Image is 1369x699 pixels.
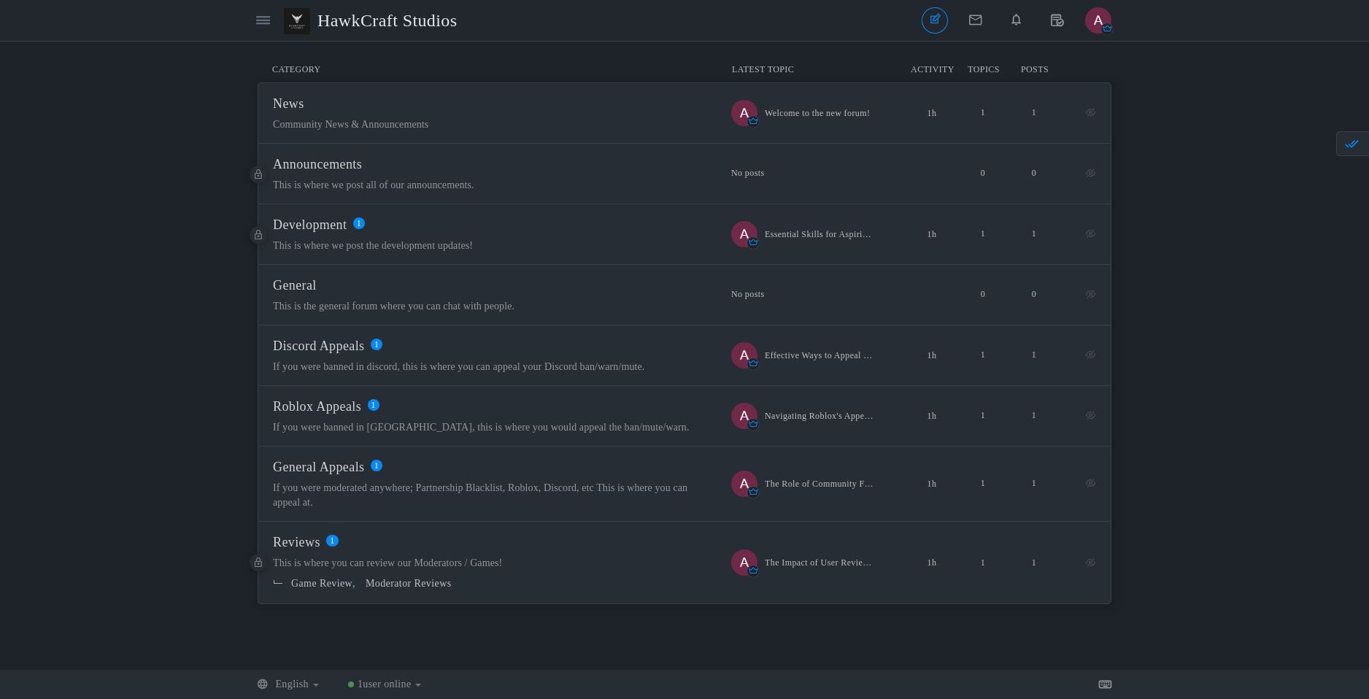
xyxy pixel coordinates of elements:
a: The Role of Community Feedback in Improving Services [765,471,874,497]
li: Posts [1009,63,1060,75]
span: 0 [981,289,985,299]
img: WHh4AAAAASUVORK5CYII= [731,100,757,126]
span: General [273,278,317,293]
span: Announcements [273,157,362,171]
a: Discord Appeals [273,342,364,352]
img: WHh4AAAAASUVORK5CYII= [1085,7,1111,34]
span: Activity [907,63,958,75]
span: Latest Topic [732,64,794,74]
a: HawkCraft Studios [284,4,468,37]
time: 1h [906,342,957,368]
a: General Appeals [273,463,364,474]
span: HawkCraft Studios [317,4,468,37]
a: 1 [348,679,421,690]
img: HCS%201.png [284,8,317,34]
span: 1 [981,349,985,360]
a: Moderator Reviews [366,578,452,589]
span: 1 [1032,478,1036,488]
time: 1h [906,100,957,126]
span: 1 [371,460,382,471]
span: Development [273,217,347,232]
span: Roblox Appeals [273,399,361,414]
a: Game Review [291,578,355,589]
a: Welcome to the new forum! [765,100,870,126]
i: No posts [731,289,957,300]
img: WHh4AAAAASUVORK5CYII= [731,342,757,368]
img: WHh4AAAAASUVORK5CYII= [731,221,757,247]
span: Reviews [273,535,320,549]
span: 0 [981,168,985,178]
span: English [275,679,309,690]
span: Discord Appeals [273,339,364,353]
time: 1h [906,471,957,497]
span: 1 [368,399,379,411]
span: 1 [981,107,985,117]
time: 1h [906,403,957,429]
span: 1 [981,228,985,239]
span: 1 [326,535,338,547]
span: 0 [1032,289,1036,299]
li: Topics [958,63,1009,75]
time: 1h [906,221,957,247]
a: Roblox Appeals [273,403,361,413]
span: General Appeals [273,460,364,474]
span: 1 [1032,349,1036,360]
span: 1 [981,410,985,420]
span: 1 [981,478,985,488]
span: 0 [1032,168,1036,178]
a: Development [273,221,347,231]
a: Reviews [273,538,320,549]
a: Effective Ways to Appeal a Discord Ban [765,342,874,368]
a: Announcements [273,161,362,171]
a: General [273,282,317,292]
span: 1 [1032,557,1036,568]
span: 1 [1032,228,1036,239]
img: WHh4AAAAASUVORK5CYII= [731,403,757,429]
span: 1 [1032,410,1036,420]
span: 1 [353,217,365,229]
span: News [273,96,304,111]
a: The Impact of User Reviews on Purchase Decisions [765,549,874,576]
span: 1 [1032,107,1036,117]
a: Navigating Roblox's Appeal Process – Your Experiences [765,403,874,429]
a: Essential Skills for Aspiring Developers [765,221,874,247]
a: News [273,100,304,110]
i: No posts [731,168,957,179]
span: user online [363,679,411,690]
img: WHh4AAAAASUVORK5CYII= [731,549,757,576]
img: WHh4AAAAASUVORK5CYII= [731,471,757,497]
time: 1h [906,549,957,576]
span: 1 [981,557,985,568]
li: Category [272,63,703,75]
span: 1 [371,339,382,350]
